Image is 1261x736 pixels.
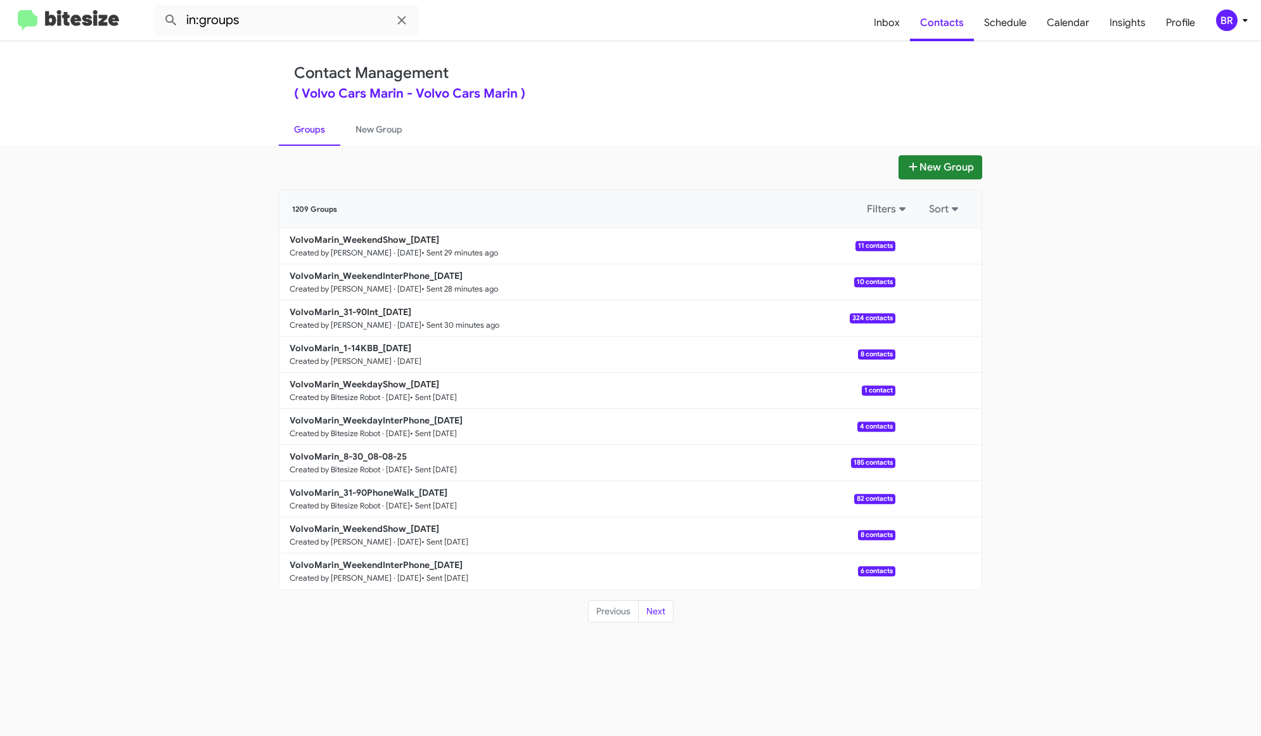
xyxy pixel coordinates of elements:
a: Profile [1156,4,1205,41]
button: Sort [921,198,969,221]
a: New Group [340,113,418,146]
span: 8 contacts [858,349,895,359]
a: Contacts [910,4,974,41]
small: Created by Bitesize Robot · [DATE] [290,465,410,475]
b: VolvoMarin_1-14KBB_[DATE] [290,342,411,354]
small: • Sent [DATE] [410,465,457,475]
small: • Sent 30 minutes ago [421,320,499,330]
a: VolvoMarin_WeekendShow_[DATE]Created by [PERSON_NAME] · [DATE]• Sent [DATE]8 contacts [279,517,895,553]
a: Insights [1099,4,1156,41]
a: VolvoMarin_WeekendShow_[DATE]Created by [PERSON_NAME] · [DATE]• Sent 29 minutes ago11 contacts [279,228,895,264]
small: Created by [PERSON_NAME] · [DATE] [290,537,421,547]
small: Created by Bitesize Robot · [DATE] [290,501,410,511]
small: Created by [PERSON_NAME] · [DATE] [290,573,421,583]
span: 4 contacts [857,422,895,432]
b: VolvoMarin_WeekendShow_[DATE] [290,234,439,245]
span: 1209 Groups [292,205,337,214]
button: Next [638,600,674,623]
small: • Sent [DATE] [410,392,457,403]
small: Created by Bitesize Robot · [DATE] [290,392,410,403]
b: VolvoMarin_WeekendInterPhone_[DATE] [290,559,463,571]
a: VolvoMarin_31-90Int_[DATE]Created by [PERSON_NAME] · [DATE]• Sent 30 minutes ago324 contacts [279,300,895,337]
small: Created by [PERSON_NAME] · [DATE] [290,320,421,330]
small: Created by Bitesize Robot · [DATE] [290,429,410,439]
div: ( Volvo Cars Marin - Volvo Cars Marin ) [294,87,967,100]
b: VolvoMarin_8-30_08-08-25 [290,451,407,462]
small: • Sent [DATE] [421,573,468,583]
span: 6 contacts [858,566,895,576]
small: • Sent [DATE] [410,501,457,511]
b: VolvoMarin_WeekdayInterPhone_[DATE] [290,415,463,426]
a: VolvoMarin_WeekendInterPhone_[DATE]Created by [PERSON_NAME] · [DATE]• Sent [DATE]6 contacts [279,553,895,590]
a: Schedule [974,4,1037,41]
input: Search [153,5,419,36]
a: VolvoMarin_1-14KBB_[DATE]Created by [PERSON_NAME] · [DATE]8 contacts [279,337,895,373]
small: • Sent 28 minutes ago [421,284,498,294]
span: 11 contacts [855,241,895,251]
b: VolvoMarin_31-90Int_[DATE] [290,306,411,318]
a: Calendar [1037,4,1099,41]
button: Filters [859,198,916,221]
small: Created by [PERSON_NAME] · [DATE] [290,284,421,294]
a: VolvoMarin_31-90PhoneWalk_[DATE]Created by Bitesize Robot · [DATE]• Sent [DATE]82 contacts [279,481,895,517]
span: 1 contact [862,385,895,396]
span: 185 contacts [851,458,895,468]
a: VolvoMarin_WeekdayInterPhone_[DATE]Created by Bitesize Robot · [DATE]• Sent [DATE]4 contacts [279,409,895,445]
span: 10 contacts [854,277,895,287]
a: VolvoMarin_WeekdayShow_[DATE]Created by Bitesize Robot · [DATE]• Sent [DATE]1 contact [279,373,895,409]
small: • Sent [DATE] [410,429,457,439]
small: Created by [PERSON_NAME] · [DATE] [290,356,421,366]
b: VolvoMarin_31-90PhoneWalk_[DATE] [290,487,447,498]
small: Created by [PERSON_NAME] · [DATE] [290,248,421,258]
b: VolvoMarin_WeekendInterPhone_[DATE] [290,270,463,281]
a: Inbox [864,4,910,41]
a: Contact Management [294,63,449,82]
button: BR [1205,10,1247,31]
span: 324 contacts [850,313,895,323]
div: BR [1216,10,1238,31]
small: • Sent 29 minutes ago [421,248,498,258]
a: VolvoMarin_8-30_08-08-25Created by Bitesize Robot · [DATE]• Sent [DATE]185 contacts [279,445,895,481]
span: 82 contacts [854,494,895,504]
b: VolvoMarin_WeekdayShow_[DATE] [290,378,439,390]
a: Groups [279,113,340,146]
button: New Group [899,155,982,179]
a: VolvoMarin_WeekendInterPhone_[DATE]Created by [PERSON_NAME] · [DATE]• Sent 28 minutes ago10 contacts [279,264,895,300]
span: 8 contacts [858,530,895,540]
small: • Sent [DATE] [421,537,468,547]
b: VolvoMarin_WeekendShow_[DATE] [290,523,439,534]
